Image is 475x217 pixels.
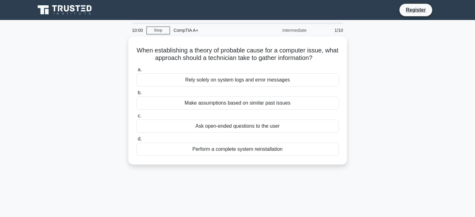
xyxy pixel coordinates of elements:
[136,120,339,133] div: Ask open-ended questions to the user
[256,24,310,37] div: Intermediate
[138,113,141,118] span: c.
[128,24,146,37] div: 10:00
[138,67,142,72] span: a.
[402,6,429,14] a: Register
[170,24,256,37] div: CompTIA A+
[310,24,347,37] div: 1/10
[136,96,339,110] div: Make assumptions based on similar past issues
[136,73,339,86] div: Rely solely on system logs and error messages
[138,90,142,95] span: b.
[136,143,339,156] div: Perform a complete system reinstallation
[136,47,339,62] h5: When establishing a theory of probable cause for a computer issue, what approach should a technic...
[146,27,170,34] a: Stop
[138,136,142,141] span: d.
